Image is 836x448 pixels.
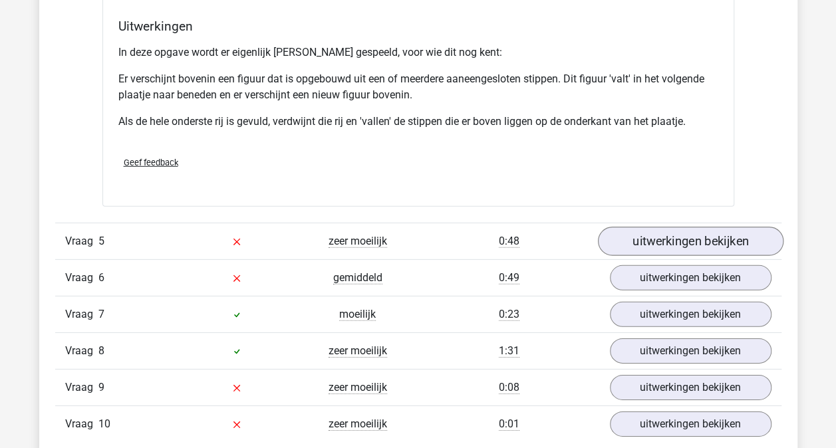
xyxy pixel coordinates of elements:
a: uitwerkingen bekijken [610,338,771,364]
span: 10 [98,417,110,430]
span: zeer moeilijk [329,417,387,431]
span: 9 [98,381,104,393]
a: uitwerkingen bekijken [610,265,771,290]
span: zeer moeilijk [329,235,387,248]
span: 5 [98,235,104,247]
a: uitwerkingen bekijken [610,411,771,437]
span: 0:01 [499,417,519,431]
span: 6 [98,271,104,284]
p: Als de hele onderste rij is gevuld, verdwijnt die rij en 'vallen' de stippen die er boven liggen ... [118,114,718,130]
span: moeilijk [339,308,376,321]
span: Vraag [65,343,98,359]
span: 0:48 [499,235,519,248]
span: Vraag [65,306,98,322]
span: 0:49 [499,271,519,284]
span: Vraag [65,270,98,286]
span: 0:23 [499,308,519,321]
span: Vraag [65,233,98,249]
span: 0:08 [499,381,519,394]
span: 1:31 [499,344,519,358]
span: 8 [98,344,104,357]
p: Er verschijnt bovenin een figuur dat is opgebouwd uit een of meerdere aaneengesloten stippen. Dit... [118,71,718,103]
a: uitwerkingen bekijken [610,375,771,400]
span: gemiddeld [333,271,382,284]
span: Vraag [65,380,98,395]
a: uitwerkingen bekijken [597,227,783,256]
a: uitwerkingen bekijken [610,302,771,327]
h4: Uitwerkingen [118,19,718,34]
span: zeer moeilijk [329,344,387,358]
span: Geef feedback [124,158,178,168]
p: In deze opgave wordt er eigenlijk [PERSON_NAME] gespeeld, voor wie dit nog kent: [118,45,718,60]
span: Vraag [65,416,98,432]
span: zeer moeilijk [329,381,387,394]
span: 7 [98,308,104,320]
